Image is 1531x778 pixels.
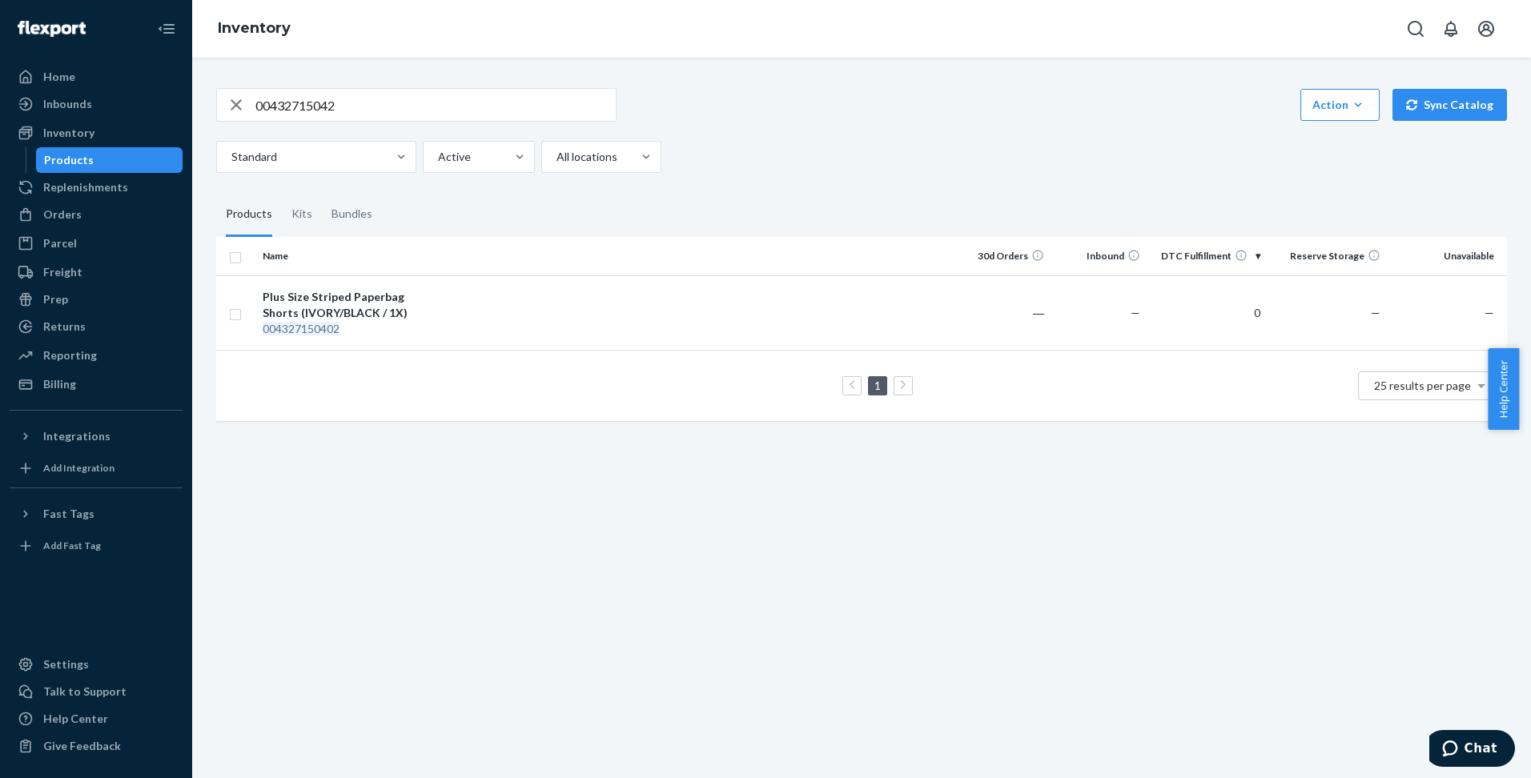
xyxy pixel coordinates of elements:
div: Products [44,152,94,168]
th: Inbound [1051,237,1147,275]
div: Home [43,69,75,85]
a: Billing [10,371,183,397]
div: Kits [291,192,312,237]
th: 30d Orders [954,237,1051,275]
div: Inventory [43,125,94,141]
div: Reporting [43,347,97,363]
div: Prep [43,291,68,307]
a: Reporting [10,343,183,368]
ol: breadcrumbs [205,6,303,52]
span: — [1131,306,1140,319]
th: Name [256,237,436,275]
a: Replenishments [10,174,183,200]
span: — [1371,306,1380,319]
em: 004327150402 [263,322,340,335]
th: DTC Fulfillment [1147,237,1267,275]
th: Unavailable [1387,237,1507,275]
div: Returns [43,319,86,335]
div: Add Fast Tag [43,539,101,552]
button: Close Navigation [151,13,183,45]
a: Help Center [10,706,183,732]
a: Inbounds [10,91,183,117]
button: Fast Tags [10,501,183,527]
td: ― [954,275,1051,350]
button: Action [1300,89,1380,121]
button: Open Search Box [1400,13,1432,45]
span: — [1485,306,1494,319]
a: Inventory [10,120,183,146]
a: Returns [10,314,183,339]
div: Plus Size Striped Paperbag Shorts (IVORY/BLACK / 1X) [263,289,430,321]
input: Search inventory by name or sku [255,89,616,121]
button: Help Center [1488,348,1519,430]
div: Talk to Support [43,684,127,700]
div: Inbounds [43,96,92,112]
div: Settings [43,656,89,672]
a: Inventory [218,19,291,37]
div: Fast Tags [43,506,94,522]
iframe: Opens a widget where you can chat to one of our agents [1429,730,1515,770]
div: Bundles [332,192,372,237]
a: Add Integration [10,455,183,481]
button: Talk to Support [10,679,183,704]
div: Replenishments [43,179,128,195]
input: Standard [230,149,231,165]
input: All locations [555,149,557,165]
input: Active [436,149,438,165]
div: Orders [43,207,82,223]
a: Settings [10,652,183,677]
button: Give Feedback [10,733,183,759]
div: Action [1312,97,1368,113]
div: Add Integration [43,461,115,475]
div: Give Feedback [43,738,121,754]
button: Integrations [10,423,183,449]
button: Open notifications [1435,13,1467,45]
div: Integrations [43,428,111,444]
a: Prep [10,287,183,312]
a: Page 1 is your current page [871,379,884,392]
a: Parcel [10,231,183,256]
a: Add Fast Tag [10,533,183,559]
button: Open account menu [1470,13,1502,45]
th: Reserve Storage [1267,237,1387,275]
td: 0 [1147,275,1267,350]
a: Orders [10,202,183,227]
div: Freight [43,264,82,280]
a: Products [36,147,183,173]
a: Freight [10,259,183,285]
img: Flexport logo [18,21,86,37]
span: 25 results per page [1374,379,1471,392]
button: Sync Catalog [1392,89,1507,121]
div: Billing [43,376,76,392]
a: Home [10,64,183,90]
div: Products [226,192,272,237]
div: Parcel [43,235,77,251]
div: Help Center [43,711,108,727]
